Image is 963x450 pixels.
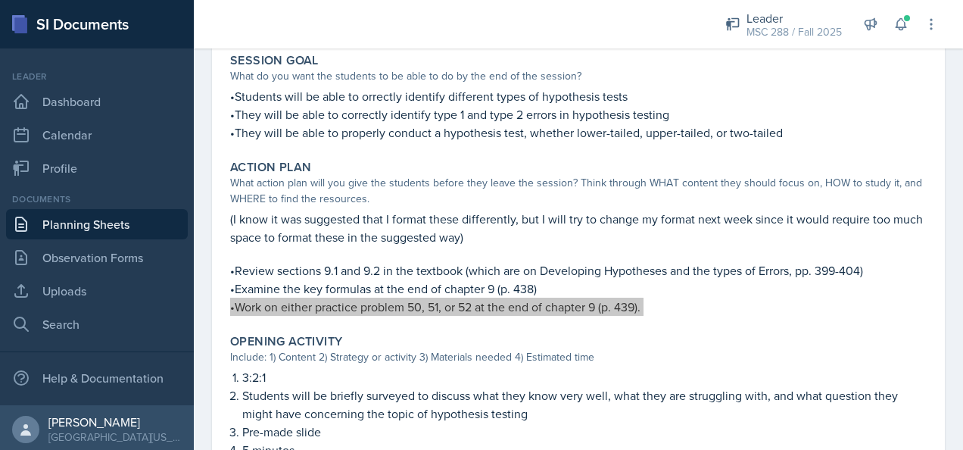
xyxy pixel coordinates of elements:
[242,423,927,441] p: Pre-made slide
[6,309,188,339] a: Search
[6,153,188,183] a: Profile
[242,386,927,423] p: Students will be briefly surveyed to discuss what they know very well, what they are struggling w...
[230,68,927,84] div: What do you want the students to be able to do by the end of the session?
[230,298,927,316] p: •Work on either practice problem 50, 51, or 52 at the end of chapter 9 (p. 439).
[6,70,188,83] div: Leader
[230,53,319,68] label: Session Goal
[6,276,188,306] a: Uploads
[48,430,182,445] div: [GEOGRAPHIC_DATA][US_STATE] in [GEOGRAPHIC_DATA]
[746,9,842,27] div: Leader
[230,175,927,207] div: What action plan will you give the students before they leave the session? Think through WHAT con...
[230,105,927,123] p: •They will be able to correctly identify type 1 and type 2 errors in hypothesis testing
[6,192,188,206] div: Documents
[6,242,188,273] a: Observation Forms
[230,280,927,298] p: •Examine the key formulas at the end of chapter 9 (p. 438)
[48,414,182,430] div: [PERSON_NAME]
[746,24,842,40] div: MSC 288 / Fall 2025
[230,123,927,142] p: •They will be able to properly conduct a hypothesis test, whether lower-tailed, upper-tailed, or ...
[242,368,927,386] p: 3:2:1
[6,209,188,239] a: Planning Sheets
[230,334,342,349] label: Opening Activity
[6,120,188,150] a: Calendar
[230,261,927,280] p: •Review sections 9.1 and 9.2 in the textbook (which are on Developing Hypotheses and the types of...
[230,210,927,246] p: (I know it was suggested that I format these differently, but I will try to change my format next...
[230,160,311,175] label: Action Plan
[6,363,188,393] div: Help & Documentation
[230,87,927,105] p: •Students will be able to orrectly identify different types of hypothesis tests
[6,86,188,117] a: Dashboard
[230,349,927,365] div: Include: 1) Content 2) Strategy or activity 3) Materials needed 4) Estimated time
